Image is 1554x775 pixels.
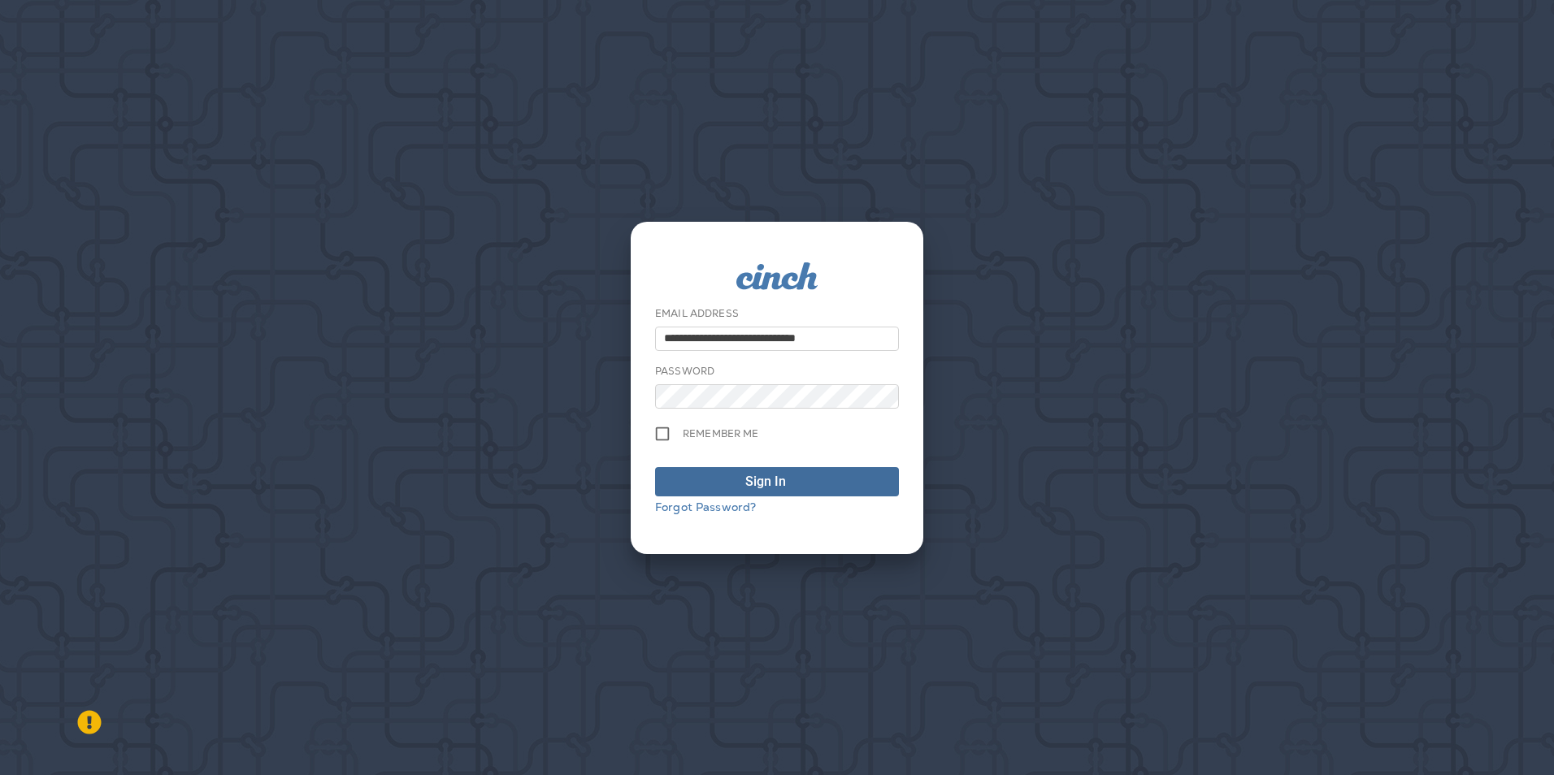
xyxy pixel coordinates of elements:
label: Email Address [655,307,739,320]
a: Forgot Password? [655,500,756,514]
button: Sign In [655,467,899,496]
label: Password [655,365,714,378]
span: Remember me [683,427,759,440]
div: Sign In [745,472,786,491]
